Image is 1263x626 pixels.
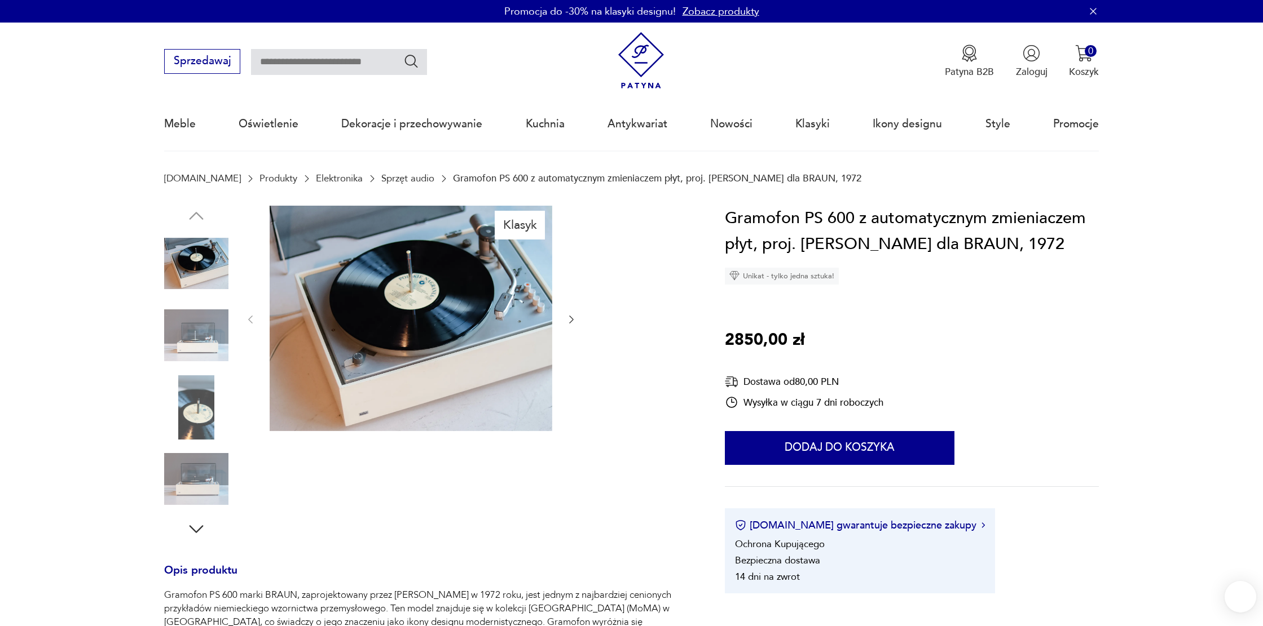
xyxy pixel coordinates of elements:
[873,98,942,150] a: Ikony designu
[1075,45,1093,62] img: Ikona koszyka
[164,447,228,511] img: Zdjęcie produktu Gramofon PS 600 z automatycznym zmieniaczem płyt, proj. Dieter Rams dla BRAUN, 1972
[316,173,363,184] a: Elektronika
[164,173,241,184] a: [DOMAIN_NAME]
[164,566,693,589] h3: Opis produktu
[683,5,759,19] a: Zobacz produkty
[164,98,196,150] a: Meble
[735,538,825,550] li: Ochrona Kupującego
[164,303,228,367] img: Zdjęcie produktu Gramofon PS 600 z automatycznym zmieniaczem płyt, proj. Dieter Rams dla BRAUN, 1972
[725,430,954,464] button: Dodaj do koszyka
[504,5,676,19] p: Promocja do -30% na klasyki designu!
[403,53,420,69] button: Szukaj
[735,570,800,583] li: 14 dni na zwrot
[725,375,883,389] div: Dostawa od 80,00 PLN
[729,270,740,281] img: Ikona diamentu
[735,518,985,532] button: [DOMAIN_NAME] gwarantuje bezpieczne zakupy
[495,211,545,239] div: Klasyk
[725,267,839,284] div: Unikat - tylko jedna sztuka!
[164,49,240,74] button: Sprzedawaj
[945,65,994,78] p: Patyna B2B
[710,98,752,150] a: Nowości
[735,520,746,531] img: Ikona certyfikatu
[1016,45,1048,78] button: Zaloguj
[1023,45,1040,62] img: Ikonka użytkownika
[1069,45,1099,78] button: 0Koszyk
[164,375,228,439] img: Zdjęcie produktu Gramofon PS 600 z automatycznym zmieniaczem płyt, proj. Dieter Rams dla BRAUN, 1972
[725,396,883,409] div: Wysyłka w ciągu 7 dni roboczych
[613,32,670,89] img: Patyna - sklep z meblami i dekoracjami vintage
[608,98,667,150] a: Antykwariat
[239,98,298,150] a: Oświetlenie
[1069,65,1099,78] p: Koszyk
[961,45,978,62] img: Ikona medalu
[1225,581,1256,612] iframe: Smartsupp widget button
[725,375,738,389] img: Ikona dostawy
[164,232,228,296] img: Zdjęcie produktu Gramofon PS 600 z automatycznym zmieniaczem płyt, proj. Dieter Rams dla BRAUN, 1972
[341,98,482,150] a: Dekoracje i przechowywanie
[453,173,861,184] p: Gramofon PS 600 z automatycznym zmieniaczem płyt, proj. [PERSON_NAME] dla BRAUN, 1972
[270,206,552,432] img: Zdjęcie produktu Gramofon PS 600 z automatycznym zmieniaczem płyt, proj. Dieter Rams dla BRAUN, 1972
[526,98,565,150] a: Kuchnia
[945,45,994,78] button: Patyna B2B
[982,522,985,528] img: Ikona strzałki w prawo
[725,327,804,353] p: 2850,00 zł
[164,57,240,66] a: Sprzedawaj
[1053,98,1099,150] a: Promocje
[259,173,297,184] a: Produkty
[795,98,830,150] a: Klasyki
[725,206,1099,257] h1: Gramofon PS 600 z automatycznym zmieniaczem płyt, proj. [PERSON_NAME] dla BRAUN, 1972
[381,173,434,184] a: Sprzęt audio
[735,554,820,567] li: Bezpieczna dostawa
[1085,45,1097,57] div: 0
[1016,65,1048,78] p: Zaloguj
[985,98,1010,150] a: Style
[945,45,994,78] a: Ikona medaluPatyna B2B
